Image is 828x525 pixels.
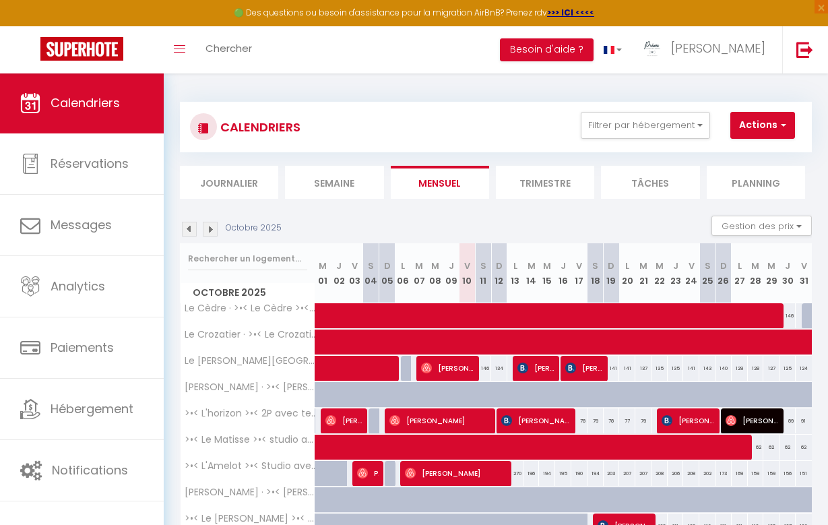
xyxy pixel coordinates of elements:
div: 137 [635,356,651,381]
abbr: S [592,259,598,272]
div: 143 [699,356,715,381]
th: 10 [459,243,476,303]
abbr: M [751,259,759,272]
abbr: L [738,259,742,272]
th: 12 [491,243,507,303]
abbr: L [401,259,405,272]
span: [PERSON_NAME] [726,408,779,433]
span: Analytics [51,278,105,295]
div: 146 [475,356,491,381]
div: 159 [763,461,779,486]
th: 30 [779,243,796,303]
span: Chercher [205,41,252,55]
th: 23 [668,243,684,303]
span: Calendriers [51,94,120,111]
abbr: M [639,259,647,272]
span: Messages [51,216,112,233]
div: 79 [635,408,651,433]
span: Hébergement [51,400,133,417]
div: 141 [619,356,635,381]
span: Le Crozatier · >•< Le Crozatier >•< Joli 2P au centre de [GEOGRAPHIC_DATA] [183,330,317,340]
abbr: L [513,259,517,272]
div: 190 [571,461,587,486]
abbr: V [689,259,695,272]
div: 129 [732,356,748,381]
img: Super Booking [40,37,123,61]
div: 127 [763,356,779,381]
span: [PERSON_NAME] [501,408,571,433]
a: Chercher [195,26,262,73]
abbr: M [656,259,664,272]
th: 24 [683,243,699,303]
div: 141 [683,356,699,381]
a: ... [PERSON_NAME] [632,26,782,73]
button: Besoin d'aide ? [500,38,594,61]
div: 77 [619,408,635,433]
abbr: D [496,259,503,272]
th: 04 [363,243,379,303]
img: ... [642,38,662,59]
div: 270 [507,461,523,486]
th: 08 [427,243,443,303]
li: Tâches [601,166,699,199]
div: 79 [587,408,604,433]
span: >•< L'Amelot >•< Studio avec terrasse [GEOGRAPHIC_DATA] 11e [183,461,317,471]
abbr: M [528,259,536,272]
abbr: V [464,259,470,272]
div: 156 [779,461,796,486]
span: Paiements [51,339,114,356]
span: [PERSON_NAME] [671,40,765,57]
div: 91 [796,408,812,433]
div: 206 [668,461,684,486]
span: Notifications [52,462,128,478]
abbr: M [543,259,551,272]
th: 19 [604,243,620,303]
th: 06 [395,243,411,303]
th: 25 [699,243,715,303]
button: Filtrer par hébergement [581,112,710,139]
div: 159 [748,461,764,486]
abbr: D [608,259,614,272]
th: 27 [732,243,748,303]
th: 11 [475,243,491,303]
th: 15 [539,243,555,303]
li: Semaine [285,166,383,199]
div: 196 [523,461,540,486]
abbr: J [785,259,790,272]
th: 14 [523,243,540,303]
th: 29 [763,243,779,303]
span: [PERSON_NAME] · >•< [PERSON_NAME] >•< 2P tout équipé proche [GEOGRAPHIC_DATA] [183,382,317,392]
abbr: D [384,259,391,272]
th: 03 [347,243,363,303]
abbr: M [415,259,423,272]
span: Réservations [51,155,129,172]
div: 78 [571,408,587,433]
span: [PERSON_NAME] [325,408,363,433]
input: Rechercher un logement... [188,247,307,271]
span: [PERSON_NAME] [389,408,492,433]
span: Octobre 2025 [181,283,315,303]
p: Octobre 2025 [226,222,282,235]
abbr: V [576,259,582,272]
h3: CALENDRIERS [217,112,300,142]
li: Trimestre [496,166,594,199]
abbr: S [368,259,374,272]
div: 89 [779,408,796,433]
abbr: V [801,259,807,272]
th: 18 [587,243,604,303]
div: 173 [715,461,732,486]
li: Journalier [180,166,278,199]
th: 01 [315,243,331,303]
th: 02 [331,243,347,303]
abbr: J [673,259,678,272]
th: 16 [555,243,571,303]
div: 135 [668,356,684,381]
li: Planning [707,166,805,199]
div: 195 [555,461,571,486]
div: 78 [604,408,620,433]
div: 194 [587,461,604,486]
div: 208 [683,461,699,486]
span: Le [PERSON_NAME][GEOGRAPHIC_DATA] 11 · >•< Le [PERSON_NAME] >•< L'élégance au coeur de [GEOGRAPHI... [183,356,317,366]
th: 31 [796,243,812,303]
abbr: S [480,259,486,272]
